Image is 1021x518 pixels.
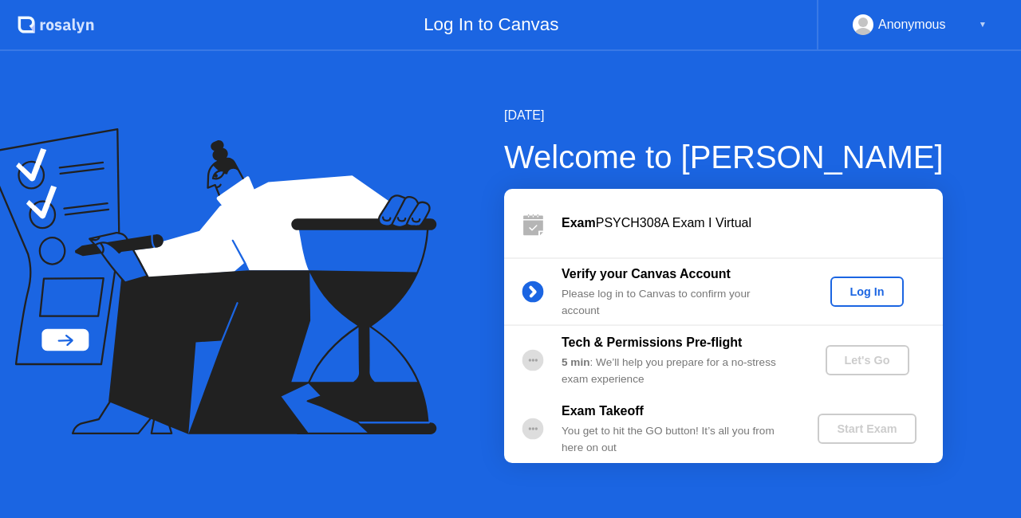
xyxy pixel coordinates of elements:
div: Please log in to Canvas to confirm your account [562,286,791,319]
button: Start Exam [818,414,916,444]
b: Exam Takeoff [562,404,644,418]
button: Let's Go [826,345,909,375]
div: You get to hit the GO button! It’s all you from here on out [562,423,791,456]
div: Log In [837,285,897,298]
div: Welcome to [PERSON_NAME] [504,133,944,181]
div: : We’ll help you prepare for a no-stress exam experience [562,355,791,387]
b: Exam [562,216,596,230]
div: ▼ [979,14,987,35]
button: Log In [830,277,903,307]
div: Let's Go [832,354,903,367]
b: 5 min [562,356,590,368]
div: PSYCH308A Exam I Virtual [562,214,943,233]
div: Start Exam [824,422,909,435]
div: Anonymous [878,14,946,35]
b: Verify your Canvas Account [562,267,731,281]
div: [DATE] [504,106,944,125]
b: Tech & Permissions Pre-flight [562,336,742,349]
